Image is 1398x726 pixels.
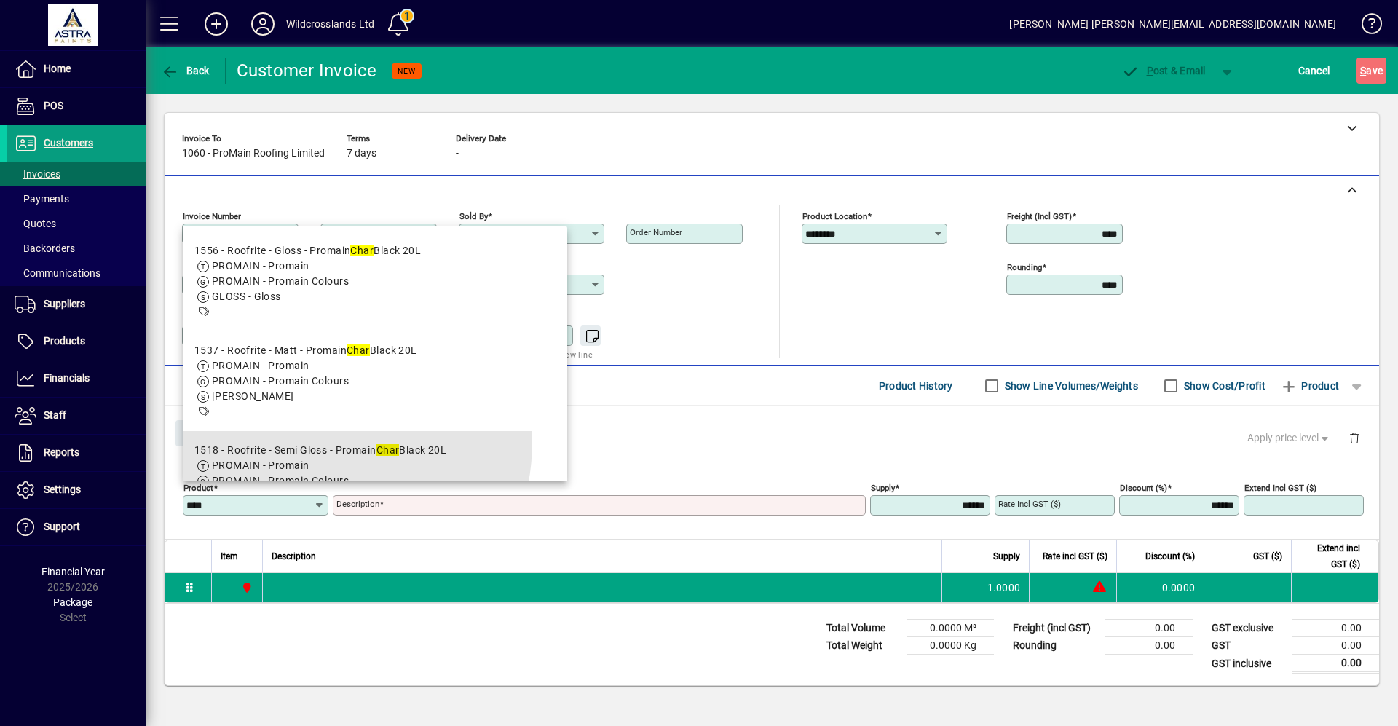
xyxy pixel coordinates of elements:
a: Communications [7,261,146,285]
app-page-header-button: Close [172,426,229,439]
mat-label: Description [336,499,379,509]
span: ave [1360,59,1383,82]
td: GST [1204,637,1292,655]
span: GST ($) [1253,548,1282,564]
span: PROMAIN - Promain [212,360,309,371]
span: Customers [44,137,93,149]
span: Payments [15,193,69,205]
span: Communications [15,267,100,279]
td: GST inclusive [1204,655,1292,673]
div: [PERSON_NAME] [PERSON_NAME][EMAIL_ADDRESS][DOMAIN_NAME] [1009,12,1336,36]
td: 0.0000 [1116,573,1204,602]
span: Apply price level [1247,430,1332,446]
mat-label: Extend incl GST ($) [1244,483,1316,493]
button: Apply price level [1241,425,1338,451]
span: Reports [44,446,79,458]
span: Financial Year [42,566,105,577]
span: Product History [879,374,953,398]
mat-label: Product [183,483,213,493]
span: [PERSON_NAME] [212,390,294,402]
span: Staff [44,409,66,421]
span: Package [53,596,92,608]
span: Supply [993,548,1020,564]
label: Show Line Volumes/Weights [1002,379,1138,393]
span: Suppliers [44,298,85,309]
mat-option: 1537 - Roofrite - Matt - Promain Char Black 20L [183,331,567,431]
span: Products [44,335,85,347]
span: Discount (%) [1145,548,1195,564]
span: Description [272,548,316,564]
td: 0.0000 M³ [907,620,994,637]
mat-label: Product location [802,211,867,221]
td: GST exclusive [1204,620,1292,637]
mat-label: Sold by [459,211,488,221]
a: Knowledge Base [1351,3,1380,50]
label: Show Cost/Profit [1181,379,1265,393]
td: 0.0000 Kg [907,637,994,655]
td: 0.00 [1292,620,1379,637]
span: Back [161,65,210,76]
span: Item [221,548,238,564]
app-page-header-button: Delete [1337,431,1372,444]
div: Customer Invoice [237,59,377,82]
mat-label: Invoice number [183,211,241,221]
span: - [456,148,459,159]
div: Wildcrosslands Ltd [286,12,374,36]
td: Total Weight [819,637,907,655]
td: 0.00 [1105,637,1193,655]
span: NEW [398,66,416,76]
a: Products [7,323,146,360]
button: Profile [240,11,286,37]
a: Invoices [7,162,146,186]
mat-label: Supply [871,483,895,493]
a: Staff [7,398,146,434]
button: Add [193,11,240,37]
span: PROMAIN - Promain Colours [212,275,349,287]
button: Delete [1337,420,1372,455]
span: PROMAIN - Promain [212,459,309,471]
mat-label: Order number [630,227,682,237]
span: Invoices [15,168,60,180]
td: 0.00 [1292,655,1379,673]
span: ost & Email [1121,65,1206,76]
a: Backorders [7,236,146,261]
span: Cancel [1298,59,1330,82]
a: Financials [7,360,146,397]
span: 1060 - ProMain Roofing Limited [182,148,325,159]
em: Char [350,245,374,256]
span: POS [44,100,63,111]
button: Close [175,420,225,446]
span: Settings [44,484,81,495]
span: P [1147,65,1153,76]
td: 0.00 [1105,620,1193,637]
span: PROMAIN - Promain [212,260,309,272]
td: 0.00 [1292,637,1379,655]
mat-label: Rounding [1007,262,1042,272]
mat-option: 1556 - Roofrite - Gloss - Promain Char Black 20L [183,232,567,331]
button: Save [1356,58,1386,84]
div: 1518 - Roofrite - Semi Gloss - Promain Black 20L [194,443,446,458]
span: Onehunga [237,580,254,596]
em: Char [347,344,370,356]
a: Reports [7,435,146,471]
em: Char [376,444,400,456]
span: 7 days [347,148,376,159]
button: Back [157,58,213,84]
span: Financials [44,372,90,384]
span: Home [44,63,71,74]
div: Product [165,406,1379,459]
span: PROMAIN - Promain Colours [212,475,349,486]
a: Support [7,509,146,545]
button: Post & Email [1114,58,1213,84]
td: Freight (incl GST) [1006,620,1105,637]
mat-label: Discount (%) [1120,483,1167,493]
a: Suppliers [7,286,146,323]
span: Extend incl GST ($) [1300,540,1360,572]
mat-label: Rate incl GST ($) [998,499,1061,509]
button: Product History [873,373,959,399]
span: S [1360,65,1366,76]
a: Payments [7,186,146,211]
span: 1.0000 [987,580,1021,595]
a: Settings [7,472,146,508]
mat-option: 1518 - Roofrite - Semi Gloss - Promain Char Black 20L [183,431,567,531]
